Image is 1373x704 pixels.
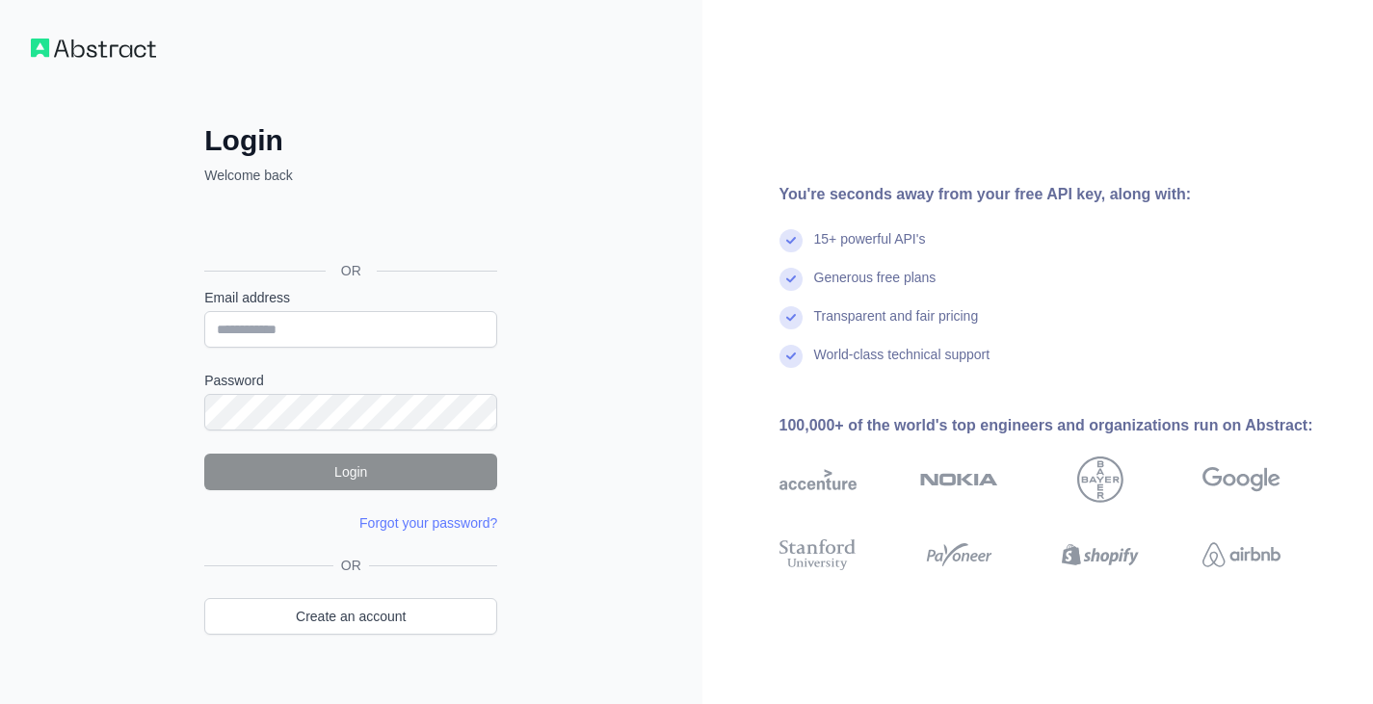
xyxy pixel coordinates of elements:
img: stanford university [779,535,858,574]
label: Password [204,371,497,390]
div: Generous free plans [814,268,937,306]
img: shopify [1062,535,1140,574]
div: 15+ powerful API's [814,229,926,268]
a: Create an account [204,598,497,635]
img: check mark [779,345,803,368]
button: Login [204,454,497,490]
img: bayer [1077,456,1123,503]
img: nokia [920,456,998,503]
div: You're seconds away from your free API key, along with: [779,183,1343,206]
span: OR [326,261,377,280]
img: check mark [779,229,803,252]
img: check mark [779,306,803,329]
img: google [1202,456,1281,503]
iframe: Sign in with Google Button [195,206,503,248]
img: check mark [779,268,803,291]
p: Welcome back [204,166,497,185]
img: payoneer [920,535,998,574]
div: Transparent and fair pricing [814,306,979,345]
div: 100,000+ of the world's top engineers and organizations run on Abstract: [779,414,1343,437]
div: World-class technical support [814,345,990,383]
img: accenture [779,456,858,503]
label: Email address [204,288,497,307]
img: Workflow [31,39,156,58]
img: airbnb [1202,535,1281,574]
span: OR [333,556,369,575]
h2: Login [204,123,497,158]
a: Forgot your password? [359,515,497,531]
